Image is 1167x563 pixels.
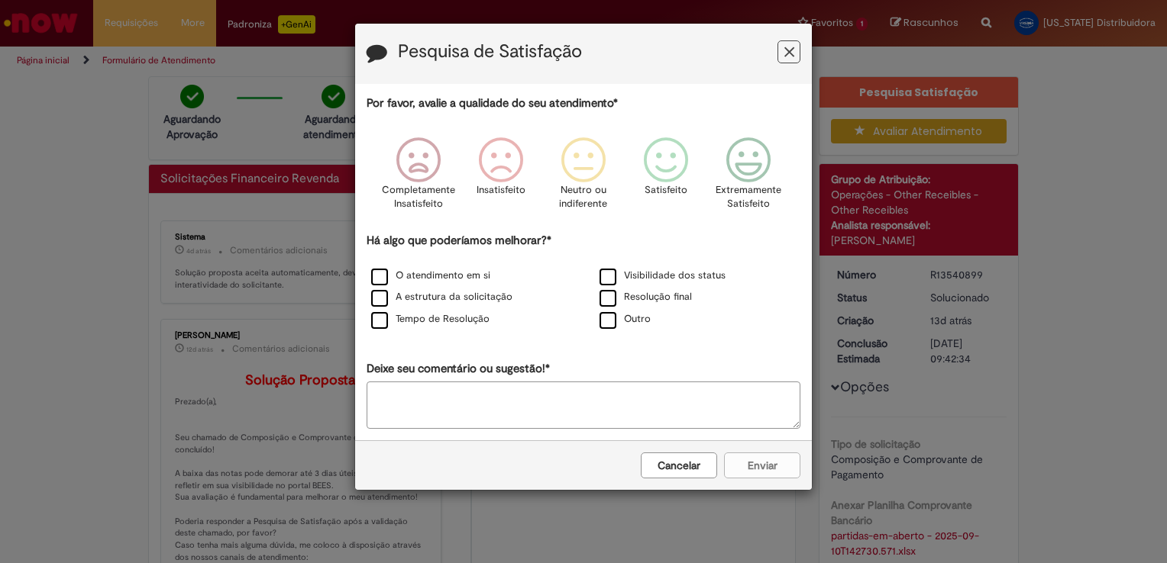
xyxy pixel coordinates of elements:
[367,233,800,331] div: Há algo que poderíamos melhorar?*
[645,183,687,198] p: Satisfeito
[367,361,550,377] label: Deixe seu comentário ou sugestão!*
[371,312,490,327] label: Tempo de Resolução
[545,126,622,230] div: Neutro ou indiferente
[710,126,787,230] div: Extremamente Satisfeito
[600,290,692,304] label: Resolução final
[398,42,582,62] label: Pesquisa de Satisfação
[367,95,618,111] label: Por favor, avalie a qualidade do seu atendimento*
[627,126,705,230] div: Satisfeito
[477,183,525,198] p: Insatisfeito
[371,290,512,304] label: A estrutura da solicitação
[382,183,455,211] p: Completamente Insatisfeito
[600,269,726,283] label: Visibilidade dos status
[379,126,457,230] div: Completamente Insatisfeito
[556,183,611,211] p: Neutro ou indiferente
[371,269,490,283] label: O atendimento em si
[462,126,540,230] div: Insatisfeito
[600,312,651,327] label: Outro
[716,183,781,211] p: Extremamente Satisfeito
[641,452,717,478] button: Cancelar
